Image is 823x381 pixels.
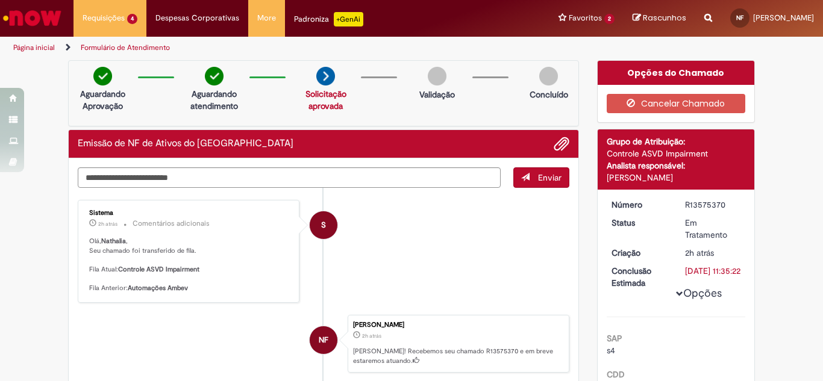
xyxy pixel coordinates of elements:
[1,6,63,30] img: ServiceNow
[133,218,210,229] small: Comentários adicionais
[81,43,170,52] a: Formulário de Atendimento
[736,14,743,22] span: NF
[319,326,328,355] span: NF
[685,247,741,259] div: 29/09/2025 09:35:18
[607,135,746,147] div: Grupo de Atribuição:
[362,332,381,339] time: 29/09/2025 09:35:18
[353,321,563,329] div: [PERSON_NAME]
[685,265,741,277] div: [DATE] 11:35:22
[607,345,615,356] span: s4
[316,67,335,85] img: arrow-next.png
[257,12,276,24] span: More
[607,172,746,184] div: [PERSON_NAME]
[89,209,290,217] div: Sistema
[78,167,501,188] textarea: Digite sua mensagem aqui...
[602,247,677,259] dt: Criação
[127,14,137,24] span: 4
[89,237,290,293] p: Olá, , Seu chamado foi transferido de fila. Fila Atual: Fila Anterior:
[83,12,125,24] span: Requisições
[607,369,625,380] b: CDD
[598,61,755,85] div: Opções do Chamado
[93,67,112,85] img: check-circle-green.png
[607,94,746,113] button: Cancelar Chamado
[205,67,224,85] img: check-circle-green.png
[78,138,293,149] h2: Emissão de NF de Ativos do ASVD Histórico de tíquete
[428,67,446,85] img: img-circle-grey.png
[539,67,558,85] img: img-circle-grey.png
[185,88,243,112] p: Aguardando atendimento
[602,265,677,289] dt: Conclusão Estimada
[643,12,686,23] span: Rascunhos
[685,217,741,241] div: Em Tratamento
[513,167,569,188] button: Enviar
[419,88,455,101] p: Validação
[530,88,568,101] p: Concluído
[362,332,381,339] span: 2h atrás
[554,136,569,152] button: Adicionar anexos
[98,220,117,228] span: 2h atrás
[685,199,741,211] div: R13575370
[294,12,363,26] div: Padroniza
[118,265,199,274] b: Controle ASVD Impairment
[9,37,540,59] ul: Trilhas de página
[353,347,563,365] p: [PERSON_NAME]! Recebemos seu chamado R13575370 e em breve estaremos atuando.
[685,247,714,258] span: 2h atrás
[78,315,569,373] li: Nathalia Cristina Xavier de Figueiredo
[101,237,126,246] b: Nathalia
[98,220,117,228] time: 29/09/2025 09:35:23
[538,172,562,183] span: Enviar
[569,12,602,24] span: Favoritos
[155,12,239,24] span: Despesas Corporativas
[685,247,714,258] time: 29/09/2025 09:35:18
[74,88,132,112] p: Aguardando Aprovação
[607,333,622,344] b: SAP
[305,88,346,111] a: Solicitação aprovada
[321,211,326,240] span: S
[607,147,746,160] div: Controle ASVD Impairment
[310,211,337,239] div: System
[604,14,615,24] span: 2
[13,43,55,52] a: Página inicial
[753,13,814,23] span: [PERSON_NAME]
[602,199,677,211] dt: Número
[607,160,746,172] div: Analista responsável:
[334,12,363,26] p: +GenAi
[310,326,337,354] div: Nathalia Cristina Xavier de Figueiredo
[128,283,188,293] b: Automações Ambev
[633,13,686,24] a: Rascunhos
[602,217,677,229] dt: Status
